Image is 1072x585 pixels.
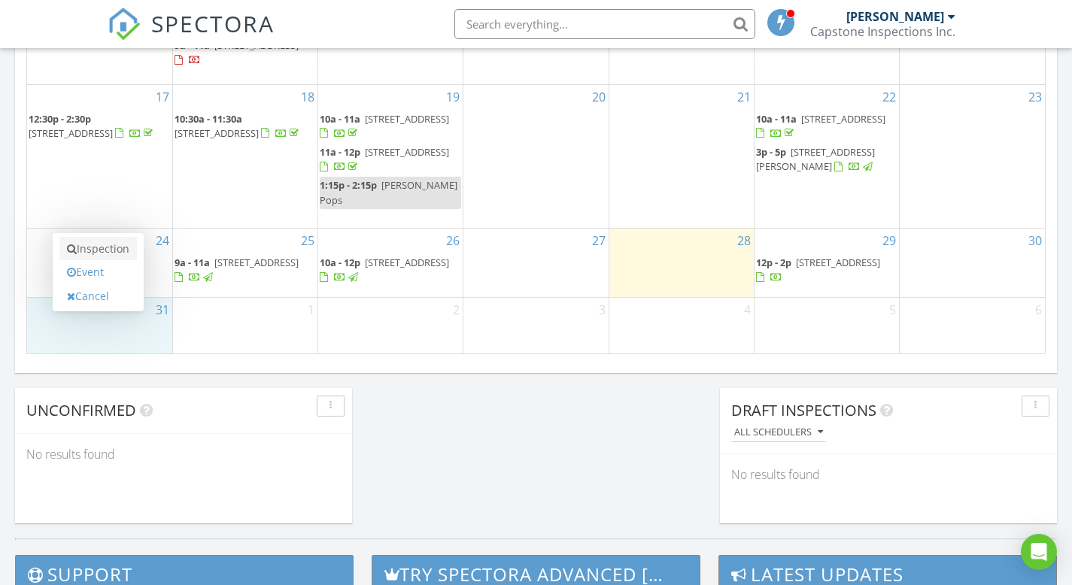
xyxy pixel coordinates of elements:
[214,38,299,52] span: [STREET_ADDRESS]
[589,85,609,109] a: Go to August 20, 2025
[29,126,113,140] span: [STREET_ADDRESS]
[886,298,899,322] a: Go to September 5, 2025
[741,298,754,322] a: Go to September 4, 2025
[175,112,242,126] span: 10:30a - 11:30a
[153,85,172,109] a: Go to August 17, 2025
[175,256,210,269] span: 9a - 11a
[320,178,377,192] span: 1:15p - 2:15p
[1025,85,1045,109] a: Go to August 23, 2025
[463,297,609,353] td: Go to September 3, 2025
[365,112,449,126] span: [STREET_ADDRESS]
[756,145,786,159] span: 3p - 5p
[59,260,137,284] a: Event
[1025,229,1045,253] a: Go to August 30, 2025
[320,254,461,286] a: 10a - 12p [STREET_ADDRESS]
[609,84,754,228] td: Go to August 21, 2025
[365,256,449,269] span: [STREET_ADDRESS]
[879,229,899,253] a: Go to August 29, 2025
[731,400,876,420] span: Draft Inspections
[596,298,609,322] a: Go to September 3, 2025
[320,111,461,143] a: 10a - 11a [STREET_ADDRESS]
[720,454,1057,495] div: No results found
[59,284,137,308] a: Cancel
[589,229,609,253] a: Go to August 27, 2025
[756,256,791,269] span: 12p - 2p
[320,145,360,159] span: 11a - 12p
[320,256,449,283] a: 10a - 12p [STREET_ADDRESS]
[175,256,299,283] a: 9a - 11a [STREET_ADDRESS]
[153,298,172,322] a: Go to August 31, 2025
[27,84,172,228] td: Go to August 17, 2025
[151,8,275,39] span: SPECTORA
[318,297,463,353] td: Go to September 2, 2025
[609,229,754,298] td: Go to August 28, 2025
[879,85,899,109] a: Go to August 22, 2025
[846,9,944,24] div: [PERSON_NAME]
[734,85,754,109] a: Go to August 21, 2025
[734,427,823,438] div: All schedulers
[754,229,899,298] td: Go to August 29, 2025
[756,112,797,126] span: 10a - 11a
[29,111,171,143] a: 12:30p - 2:30p [STREET_ADDRESS]
[801,112,885,126] span: [STREET_ADDRESS]
[15,434,352,474] div: No results found
[175,254,316,286] a: 9a - 11a [STREET_ADDRESS]
[298,229,317,253] a: Go to August 25, 2025
[320,144,461,176] a: 11a - 12p [STREET_ADDRESS]
[609,297,754,353] td: Go to September 4, 2025
[756,112,885,140] a: 10a - 11a [STREET_ADDRESS]
[796,256,880,269] span: [STREET_ADDRESS]
[298,85,317,109] a: Go to August 18, 2025
[463,84,609,228] td: Go to August 20, 2025
[443,229,463,253] a: Go to August 26, 2025
[172,229,317,298] td: Go to August 25, 2025
[900,297,1045,353] td: Go to September 6, 2025
[454,9,755,39] input: Search everything...
[108,20,275,52] a: SPECTORA
[756,111,897,143] a: 10a - 11a [STREET_ADDRESS]
[450,298,463,322] a: Go to September 2, 2025
[320,112,360,126] span: 10a - 11a
[305,298,317,322] a: Go to September 1, 2025
[318,84,463,228] td: Go to August 19, 2025
[29,112,156,140] a: 12:30p - 2:30p [STREET_ADDRESS]
[108,8,141,41] img: The Best Home Inspection Software - Spectora
[175,38,299,66] a: 9a - 11a [STREET_ADDRESS]
[59,237,137,261] a: Inspection
[754,297,899,353] td: Go to September 5, 2025
[27,229,172,298] td: Go to August 24, 2025
[463,229,609,298] td: Go to August 27, 2025
[172,297,317,353] td: Go to September 1, 2025
[175,112,302,140] a: 10:30a - 11:30a [STREET_ADDRESS]
[810,24,955,39] div: Capstone Inspections Inc.
[172,84,317,228] td: Go to August 18, 2025
[320,145,449,173] a: 11a - 12p [STREET_ADDRESS]
[756,145,875,173] span: [STREET_ADDRESS][PERSON_NAME]
[175,111,316,143] a: 10:30a - 11:30a [STREET_ADDRESS]
[756,145,875,173] a: 3p - 5p [STREET_ADDRESS][PERSON_NAME]
[26,400,136,420] span: Unconfirmed
[754,84,899,228] td: Go to August 22, 2025
[214,256,299,269] span: [STREET_ADDRESS]
[756,256,880,283] a: 12p - 2p [STREET_ADDRESS]
[900,84,1045,228] td: Go to August 23, 2025
[153,229,172,253] a: Go to August 24, 2025
[731,423,826,443] button: All schedulers
[734,229,754,253] a: Go to August 28, 2025
[900,229,1045,298] td: Go to August 30, 2025
[318,229,463,298] td: Go to August 26, 2025
[175,126,259,140] span: [STREET_ADDRESS]
[29,112,91,126] span: 12:30p - 2:30p
[756,254,897,286] a: 12p - 2p [STREET_ADDRESS]
[443,85,463,109] a: Go to August 19, 2025
[320,178,457,206] span: [PERSON_NAME] Pops
[320,256,360,269] span: 10a - 12p
[756,144,897,176] a: 3p - 5p [STREET_ADDRESS][PERSON_NAME]
[1032,298,1045,322] a: Go to September 6, 2025
[27,297,172,353] td: Go to August 31, 2025
[1021,534,1057,570] div: Open Intercom Messenger
[320,112,449,140] a: 10a - 11a [STREET_ADDRESS]
[365,145,449,159] span: [STREET_ADDRESS]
